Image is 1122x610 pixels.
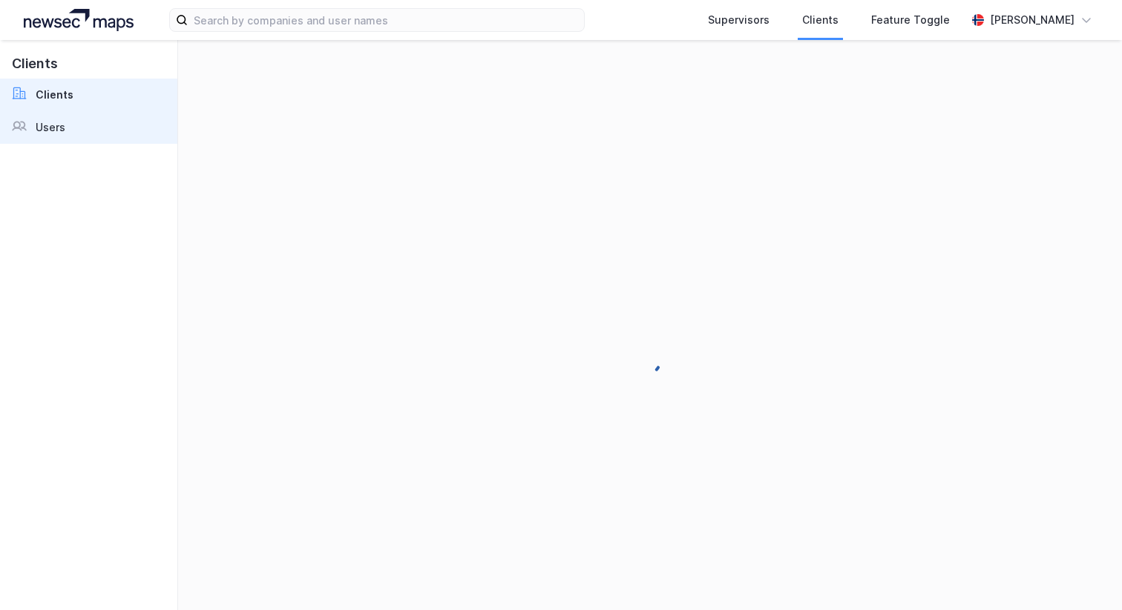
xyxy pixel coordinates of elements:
div: Kontrollprogram for chat [1048,539,1122,610]
div: Users [36,119,65,136]
div: Feature Toggle [871,11,950,29]
input: Search by companies and user names [188,9,584,31]
div: Supervisors [708,11,770,29]
div: Clients [802,11,839,29]
div: Clients [36,86,73,104]
div: [PERSON_NAME] [990,11,1075,29]
img: logo.a4113a55bc3d86da70a041830d287a7e.svg [24,9,134,31]
iframe: Chat Widget [1048,539,1122,610]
